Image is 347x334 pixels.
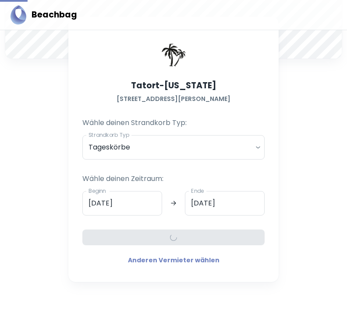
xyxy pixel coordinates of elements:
input: dd.mm.yyyy [82,191,162,216]
h5: Beachbag [32,9,77,21]
h5: Tatort-[US_STATE] [131,80,216,92]
p: Wähle deinen Strandkorb Typ: [82,118,265,128]
label: Ende [191,187,204,195]
label: Beginn [89,187,106,195]
img: Beachbag [11,5,26,24]
label: Strandkorb Typ [89,131,129,139]
div: Tageskörbe [82,135,265,160]
a: BeachbagBeachbag [11,5,77,24]
a: Anderen Vermieter wählen [82,252,265,268]
p: Wähle deinen Zeitraum: [82,174,265,184]
img: Beachbag [156,38,191,73]
input: dd.mm.yyyy [185,191,265,216]
h6: [STREET_ADDRESS][PERSON_NAME] [117,94,230,104]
